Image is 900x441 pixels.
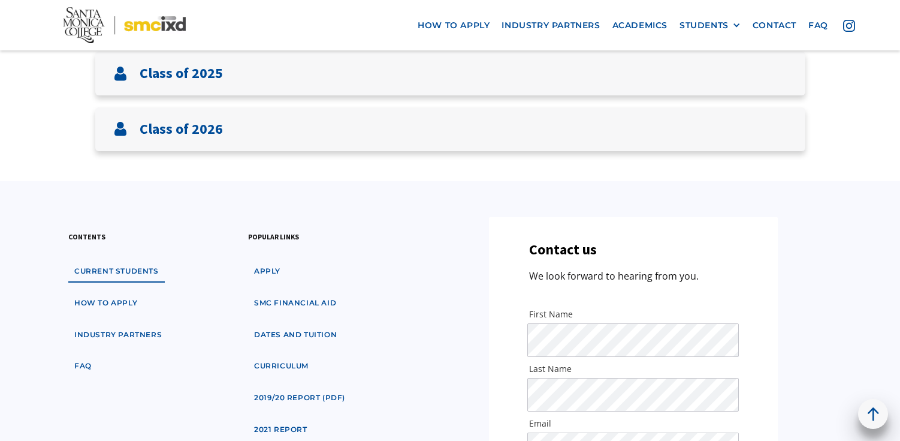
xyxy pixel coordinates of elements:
a: Academics [606,14,674,36]
img: icon - instagram [843,19,855,31]
h3: Class of 2025 [140,65,223,82]
img: Santa Monica College - SMC IxD logo [63,7,186,43]
p: We look forward to hearing from you. [529,268,699,284]
a: contact [747,14,802,36]
h3: Contact us [529,241,597,259]
h3: contents [68,231,105,242]
img: User icon [113,67,128,81]
a: back to top [858,399,888,429]
a: curriculum [248,355,315,377]
a: how to apply [412,14,496,36]
a: faq [68,355,98,377]
a: 2019/20 Report (pdf) [248,387,351,409]
label: First Name [529,308,737,320]
a: faq [802,14,834,36]
img: User icon [113,122,128,136]
h3: Class of 2026 [140,121,223,138]
a: industry partners [68,324,168,346]
div: STUDENTS [679,20,729,30]
label: Email [529,418,737,430]
a: how to apply [68,292,143,314]
a: 2021 Report [248,419,313,441]
a: SMC financial aid [248,292,342,314]
a: Current students [68,260,165,283]
label: Last Name [529,363,737,375]
a: dates and tuition [248,324,343,346]
h3: popular links [248,231,299,242]
a: apply [248,260,286,283]
div: STUDENTS [679,20,741,30]
a: industry partners [496,14,606,36]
